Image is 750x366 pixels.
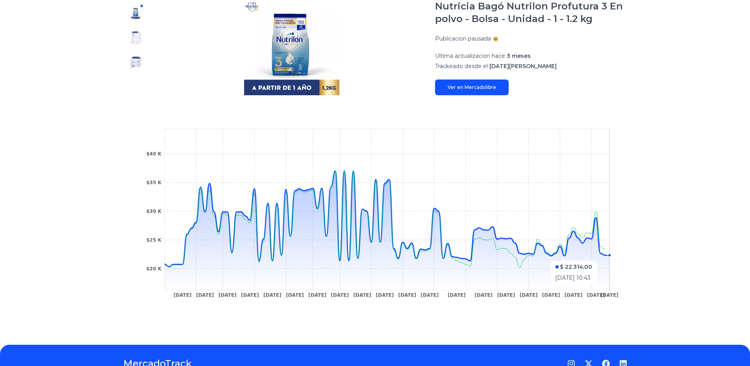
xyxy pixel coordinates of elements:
tspan: [DATE] [331,292,349,298]
tspan: [DATE] [263,292,281,298]
a: Ver en Mercadolibre [435,79,509,95]
tspan: [DATE] [542,292,560,298]
tspan: $25 K [146,237,161,243]
tspan: $35 K [146,180,161,185]
tspan: [DATE] [241,292,259,298]
span: 3 meses [507,52,531,59]
tspan: [DATE] [600,292,619,298]
tspan: $20 K [146,266,161,272]
tspan: [DATE] [308,292,326,298]
tspan: [DATE] [497,292,515,298]
tspan: [DATE] [173,292,191,298]
tspan: [DATE] [218,292,236,298]
tspan: [DATE] [420,292,439,298]
span: [DATE][PERSON_NAME] [489,63,557,70]
tspan: [DATE] [353,292,371,298]
tspan: $40 K [146,151,161,157]
img: Nutricia Bagó Nutrilon Profutura 3 En polvo - Bolsa - Unidad - 1 - 1.2 kg [130,6,142,19]
img: Nutricia Bagó Nutrilon Profutura 3 En polvo - Bolsa - Unidad - 1 - 1.2 kg [130,57,142,69]
tspan: [DATE] [564,292,582,298]
tspan: [DATE] [519,292,537,298]
tspan: [DATE] [286,292,304,298]
span: Trackeado desde el [435,63,488,70]
tspan: [DATE] [376,292,394,298]
p: Publicacion pausada [435,35,491,43]
tspan: [DATE] [474,292,493,298]
tspan: $30 K [146,209,161,214]
tspan: [DATE] [587,292,605,298]
tspan: [DATE] [398,292,416,298]
img: Nutricia Bagó Nutrilon Profutura 3 En polvo - Bolsa - Unidad - 1 - 1.2 kg [130,31,142,44]
span: Ultima actualizacion hace [435,52,505,59]
tspan: [DATE] [196,292,214,298]
tspan: [DATE] [448,292,466,298]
